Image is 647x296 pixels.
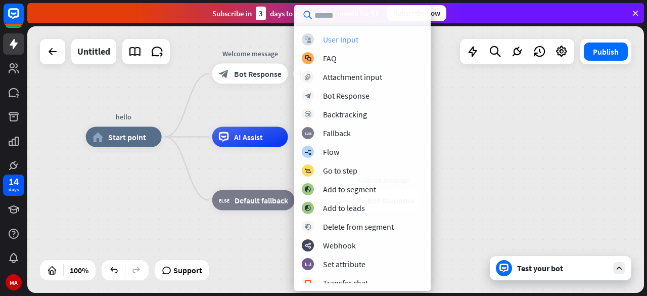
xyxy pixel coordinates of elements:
div: Add to segment [323,184,376,194]
div: Set attribute [323,259,365,269]
i: block_delete_from_segment [305,224,311,230]
div: Webhook [323,240,356,250]
div: FAQ [323,53,337,63]
div: Add to leads [323,203,365,213]
span: Support [173,262,202,278]
i: block_bot_response [219,69,229,79]
i: block_bot_response [305,93,311,99]
i: home_2 [93,132,103,142]
div: Delete from segment [323,222,394,232]
button: Publish [584,43,628,61]
div: 100% [67,262,91,278]
span: AI Assist [234,132,263,142]
div: Welcome message [205,49,296,59]
i: block_faq [305,55,311,62]
span: Start point [108,132,146,142]
i: builder_tree [304,149,311,155]
div: Fallback [323,128,351,138]
i: block_attachment [305,74,311,80]
div: Untitled [77,39,110,64]
div: Flow [323,147,339,157]
span: Default fallback [235,195,288,205]
div: User Input [323,34,358,45]
div: Transfer chat [323,278,368,288]
div: Backtracking [323,109,367,119]
div: Test your bot [517,263,608,273]
div: 3 [256,7,266,20]
span: Bot Response [234,69,282,79]
a: 14 days [3,175,24,196]
i: block_backtracking [305,111,311,118]
i: webhooks [305,242,311,249]
button: Open LiveChat chat widget [8,4,38,34]
div: MA [6,274,22,290]
i: block_fallback [219,195,229,205]
i: block_livechat [304,280,312,286]
div: Bot Response [323,91,369,101]
div: Subscribe in days to get your first month for $1 [212,7,379,20]
i: block_fallback [305,130,311,137]
i: block_user_input [305,36,311,43]
i: block_goto [304,167,311,174]
i: block_add_to_segment [304,205,311,212]
i: block_set_attribute [305,261,311,268]
div: days [9,186,19,193]
div: Attachment input [323,72,382,82]
div: Go to step [323,165,357,176]
div: 14 [9,177,19,186]
i: block_add_to_segment [304,186,311,193]
div: hello [78,112,169,122]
